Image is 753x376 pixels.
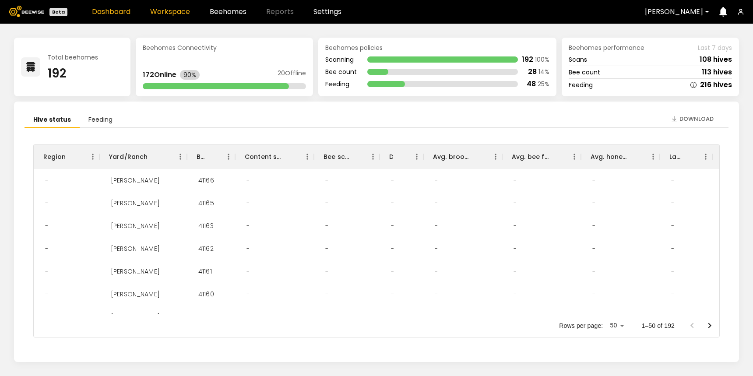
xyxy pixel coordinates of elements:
[664,214,681,237] div: -
[239,260,257,283] div: -
[191,283,221,306] div: 41160
[428,237,445,260] div: -
[191,306,221,328] div: 41159
[664,283,681,306] div: -
[512,144,550,169] div: Avg. bee frames
[384,237,401,260] div: -
[664,306,681,328] div: -
[679,115,714,123] span: Download
[34,144,99,169] div: Region
[318,214,335,237] div: -
[664,169,681,192] div: -
[43,144,66,169] div: Region
[606,319,627,332] div: 50
[569,45,644,51] span: Beehomes performance
[239,192,257,214] div: -
[80,112,121,128] li: Feeding
[325,81,357,87] div: Feeding
[239,214,257,237] div: -
[38,283,55,306] div: -
[507,214,524,237] div: -
[38,214,55,237] div: -
[664,237,681,260] div: -
[585,192,602,214] div: -
[717,169,734,192] div: -
[104,237,167,260] div: Thomsen
[49,8,67,16] div: Beta
[104,260,167,283] div: Thomsen
[104,283,167,306] div: Thomsen
[174,150,187,163] button: Menu
[47,54,98,60] div: Total beehomes
[389,144,393,169] div: Dead hives
[700,56,732,63] div: 108 hives
[717,214,734,237] div: -
[472,151,484,163] button: Sort
[585,214,602,237] div: -
[325,45,549,51] div: Beehomes policies
[366,150,380,163] button: Menu
[428,306,445,328] div: -
[669,144,682,169] div: Larvae
[239,306,257,328] div: -
[489,150,502,163] button: Menu
[239,169,257,192] div: -
[428,192,445,214] div: -
[569,82,593,88] div: Feeding
[538,69,549,75] div: 14 %
[109,144,148,169] div: Yard/Ranch
[143,45,306,51] div: Beehomes Connectivity
[699,150,712,163] button: Menu
[535,56,549,63] div: 100 %
[700,81,732,88] div: 216 hives
[717,260,734,283] div: -
[568,150,581,163] button: Menu
[235,144,314,169] div: Content scan hives
[210,8,246,15] a: Beehomes
[423,144,502,169] div: Avg. brood frames
[380,144,423,169] div: Dead hives
[698,45,732,51] span: Last 7 days
[325,69,357,75] div: Bee count
[641,321,675,330] p: 1–50 of 192
[180,70,200,80] div: 90%
[569,69,600,75] div: Bee count
[428,283,445,306] div: -
[318,283,335,306] div: -
[191,169,221,192] div: 41166
[239,283,257,306] div: -
[47,67,98,80] div: 192
[550,151,563,163] button: Sort
[325,56,357,63] div: Scanning
[428,260,445,283] div: -
[187,144,235,169] div: BH ID
[150,8,190,15] a: Workspace
[9,6,44,17] img: Beewise logo
[245,144,283,169] div: Content scan hives
[717,237,734,260] div: -
[266,8,294,15] span: Reports
[585,306,602,328] div: -
[38,306,55,328] div: -
[702,69,732,76] div: 113 hives
[313,8,341,15] a: Settings
[664,192,681,214] div: -
[585,260,602,283] div: -
[538,81,549,87] div: 25 %
[569,56,587,63] div: Scans
[283,151,296,163] button: Sort
[104,306,167,328] div: Thomsen
[38,237,55,260] div: -
[428,169,445,192] div: -
[318,192,335,214] div: -
[507,237,524,260] div: -
[25,112,80,128] li: Hive status
[428,214,445,237] div: -
[701,317,718,334] button: Go to next page
[666,112,718,126] button: Download
[384,260,401,283] div: -
[507,169,524,192] div: -
[585,169,602,192] div: -
[507,306,524,328] div: -
[717,306,734,328] div: -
